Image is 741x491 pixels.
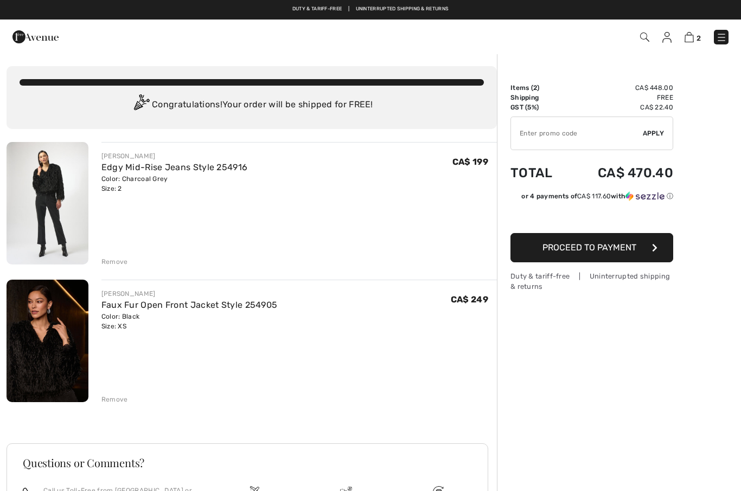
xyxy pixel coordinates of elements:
img: Search [640,33,649,42]
span: Proceed to Payment [542,242,636,253]
div: Remove [101,257,128,267]
td: Free [568,93,673,102]
div: or 4 payments ofCA$ 117.60withSezzle Click to learn more about Sezzle [510,191,673,205]
div: Color: Black Size: XS [101,312,278,331]
td: Items ( ) [510,83,568,93]
span: 2 [697,34,701,42]
a: 1ère Avenue [12,31,59,41]
img: Faux Fur Open Front Jacket Style 254905 [7,280,88,402]
span: Apply [643,128,665,138]
a: Faux Fur Open Front Jacket Style 254905 [101,300,278,310]
div: Duty & tariff-free | Uninterrupted shipping & returns [510,271,673,292]
span: CA$ 199 [452,157,488,167]
img: Menu [716,32,727,43]
img: Sezzle [625,191,665,201]
iframe: PayPal-paypal [510,205,673,229]
td: GST (5%) [510,102,568,112]
input: Promo code [511,117,643,150]
img: 1ère Avenue [12,26,59,48]
td: Shipping [510,93,568,102]
td: CA$ 448.00 [568,83,673,93]
button: Proceed to Payment [510,233,673,262]
div: Congratulations! Your order will be shipped for FREE! [20,94,484,116]
img: Shopping Bag [685,32,694,42]
span: 2 [533,84,537,92]
div: [PERSON_NAME] [101,289,278,299]
td: CA$ 470.40 [568,154,673,191]
td: Total [510,154,568,191]
span: CA$ 249 [451,294,488,305]
img: Congratulation2.svg [130,94,152,116]
div: Color: Charcoal Grey Size: 2 [101,174,248,193]
a: Edgy Mid-Rise Jeans Style 254916 [101,162,248,172]
h3: Questions or Comments? [23,457,472,468]
span: CA$ 117.60 [577,192,611,200]
div: [PERSON_NAME] [101,151,248,161]
img: Edgy Mid-Rise Jeans Style 254916 [7,142,88,264]
div: Remove [101,395,128,404]
a: 2 [685,30,701,43]
img: My Info [662,32,672,43]
td: CA$ 22.40 [568,102,673,112]
div: or 4 payments of with [521,191,673,201]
